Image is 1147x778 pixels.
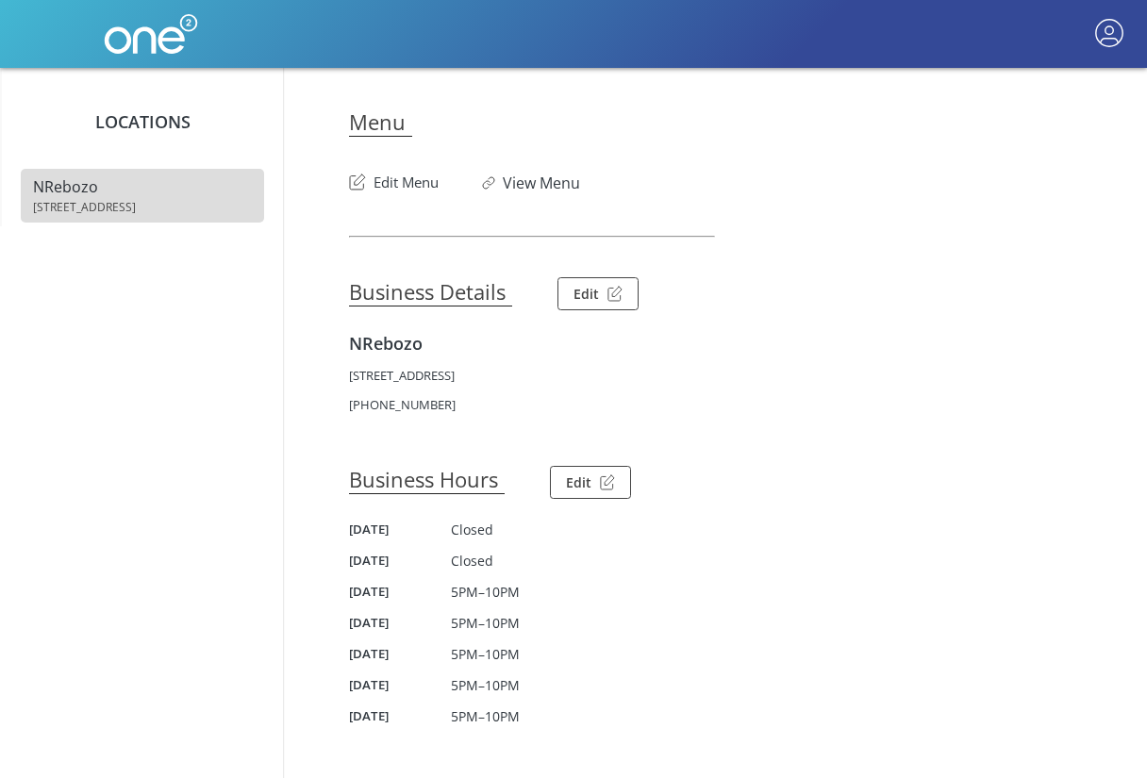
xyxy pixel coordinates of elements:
[349,465,505,494] h3: Business Hours
[349,707,451,724] h5: [DATE]
[349,676,451,693] h5: [DATE]
[349,521,451,538] h5: [DATE]
[600,474,616,490] img: Edit
[607,286,623,302] img: Edit
[349,163,439,193] button: Edit Menu
[95,110,191,133] span: Locations
[349,552,451,569] h5: [DATE]
[451,521,493,538] span: Closed
[349,367,1081,384] p: [STREET_ADDRESS]
[451,707,520,725] span: 5PM–10PM
[503,173,580,193] a: View Menu
[451,552,493,570] span: Closed
[451,676,520,694] span: 5PM–10PM
[349,614,451,631] h5: [DATE]
[550,466,631,499] button: Edit
[349,583,451,600] h5: [DATE]
[349,332,1081,355] h4: NRebozo
[482,176,503,190] img: Link
[451,645,520,663] span: 5PM–10PM
[21,169,264,223] a: NRebozo [STREET_ADDRESS]
[349,396,1081,413] p: [PHONE_NUMBER]
[33,199,252,215] span: [STREET_ADDRESS]
[451,583,520,601] span: 5PM–10PM
[349,645,451,662] h5: [DATE]
[349,174,374,190] img: Edit
[451,614,520,632] span: 5PM–10PM
[349,108,412,137] h3: Menu
[349,277,512,306] h3: Business Details
[557,277,639,310] button: Edit
[33,176,98,197] span: NRebozo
